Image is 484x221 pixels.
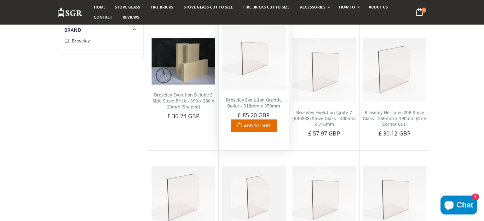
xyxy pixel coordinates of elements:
[152,38,215,84] img: Broseley Evolution Deluxe 5 Side Stove Brick
[295,2,333,12] a: Accessories
[118,12,144,22] a: Reviews
[89,12,117,22] a: Contact
[94,4,106,10] span: Home
[244,123,270,129] span: Add to Cart
[146,2,178,12] a: Fire Bricks
[94,14,112,20] span: Contact
[292,38,356,102] img: Broseley Fires Evolution Ignite 7 stove glass
[413,6,426,19] a: 0
[243,4,290,10] span: Fire Bricks Cut To Size
[123,14,139,20] span: Reviews
[421,8,426,13] span: 0
[339,4,355,10] span: How To
[184,4,233,10] span: Stove Glass Cut To Size
[378,130,411,137] span: £ 30.12 GBP
[308,130,340,137] span: £ 57.97 GBP
[292,109,356,127] a: Broseley Evolution Ignite 7 (BR0238) Stove Glass - 400mm x 316mm
[89,2,110,12] a: Home
[300,4,326,10] span: Accessories
[115,4,140,10] span: Stove Glass
[110,2,145,12] a: Stove Glass
[58,7,83,18] img: Stove Glass Replacement
[364,2,393,12] a: About us
[153,92,214,110] a: Broseley Evolution Deluxe 5 Side Stove Brick - 390 x 280 x 20mm (Shaped)
[226,97,282,109] a: Broseley Evolution Grande Boiler - 518mm x 370mm
[64,27,81,33] span: Brand
[167,112,199,120] span: £ 36.74 GBP
[439,196,479,216] inbox-online-store-chat: Shopify online store chat
[334,2,363,12] a: How To
[239,2,294,12] a: Fire Bricks Cut To Size
[179,2,237,12] a: Stove Glass Cut To Size
[222,26,285,89] img: Broseley Evolution 5 Grande Boiler Stove Glass
[72,38,90,44] span: Broseley
[363,38,426,102] img: Broseley Hercules 20B one corner cut stove glass
[151,4,173,10] span: Fire Bricks
[369,4,388,10] span: About us
[363,109,426,127] a: Broseley Hercules 20B Stove Glass - 250mm x 190mm (One Corner Cut)
[238,111,270,119] span: £ 85.20 GBP
[231,119,277,132] button: Add to Cart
